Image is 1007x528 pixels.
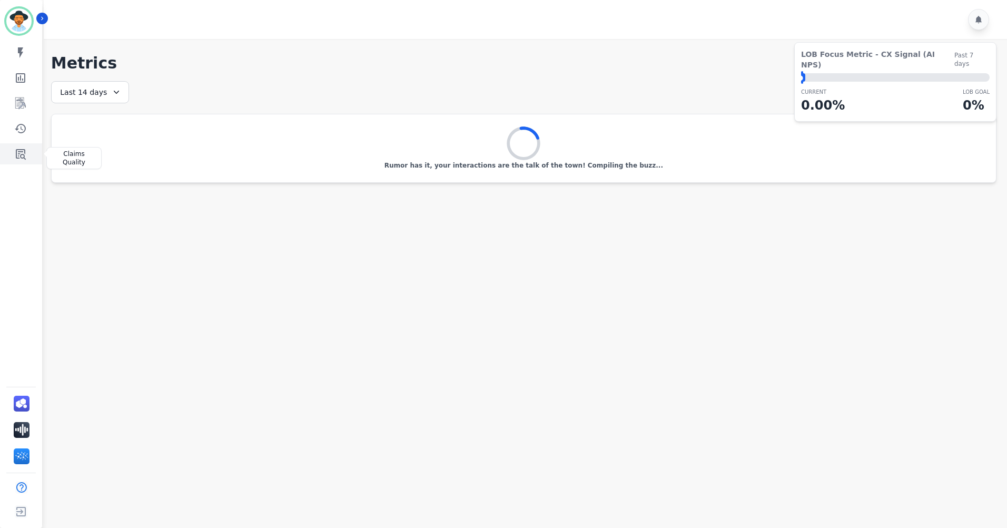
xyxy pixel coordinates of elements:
img: Bordered avatar [6,8,32,34]
p: 0.00 % [801,96,845,115]
div: ⬤ [801,73,805,82]
p: CURRENT [801,88,845,96]
span: LOB Focus Metric - CX Signal (AI NPS) [801,49,954,70]
div: Last 14 days [51,81,129,103]
p: LOB Goal [963,88,990,96]
span: Past 7 days [954,51,990,68]
p: 0 % [963,96,990,115]
h1: Metrics [51,54,996,73]
p: Rumor has it, your interactions are the talk of the town! Compiling the buzz... [384,161,663,170]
